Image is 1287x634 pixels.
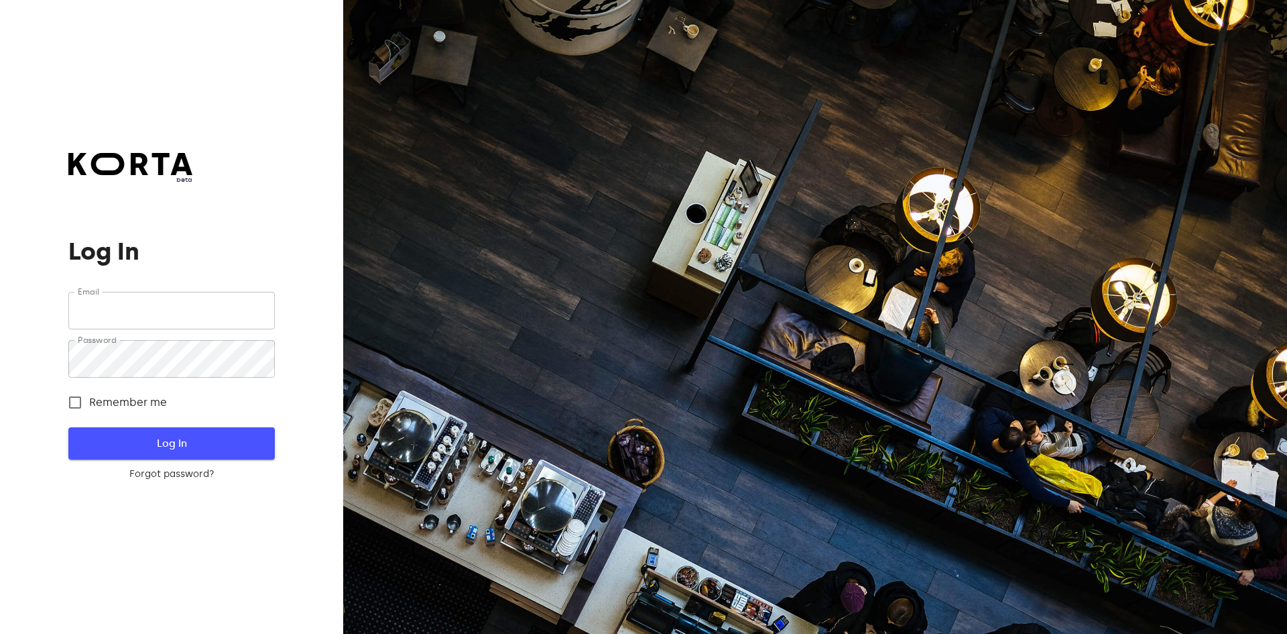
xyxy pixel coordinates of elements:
[90,435,253,452] span: Log In
[68,468,274,481] a: Forgot password?
[68,238,274,265] h1: Log In
[89,394,167,411] span: Remember me
[68,153,192,184] a: beta
[68,175,192,184] span: beta
[68,427,274,460] button: Log In
[68,153,192,175] img: Korta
